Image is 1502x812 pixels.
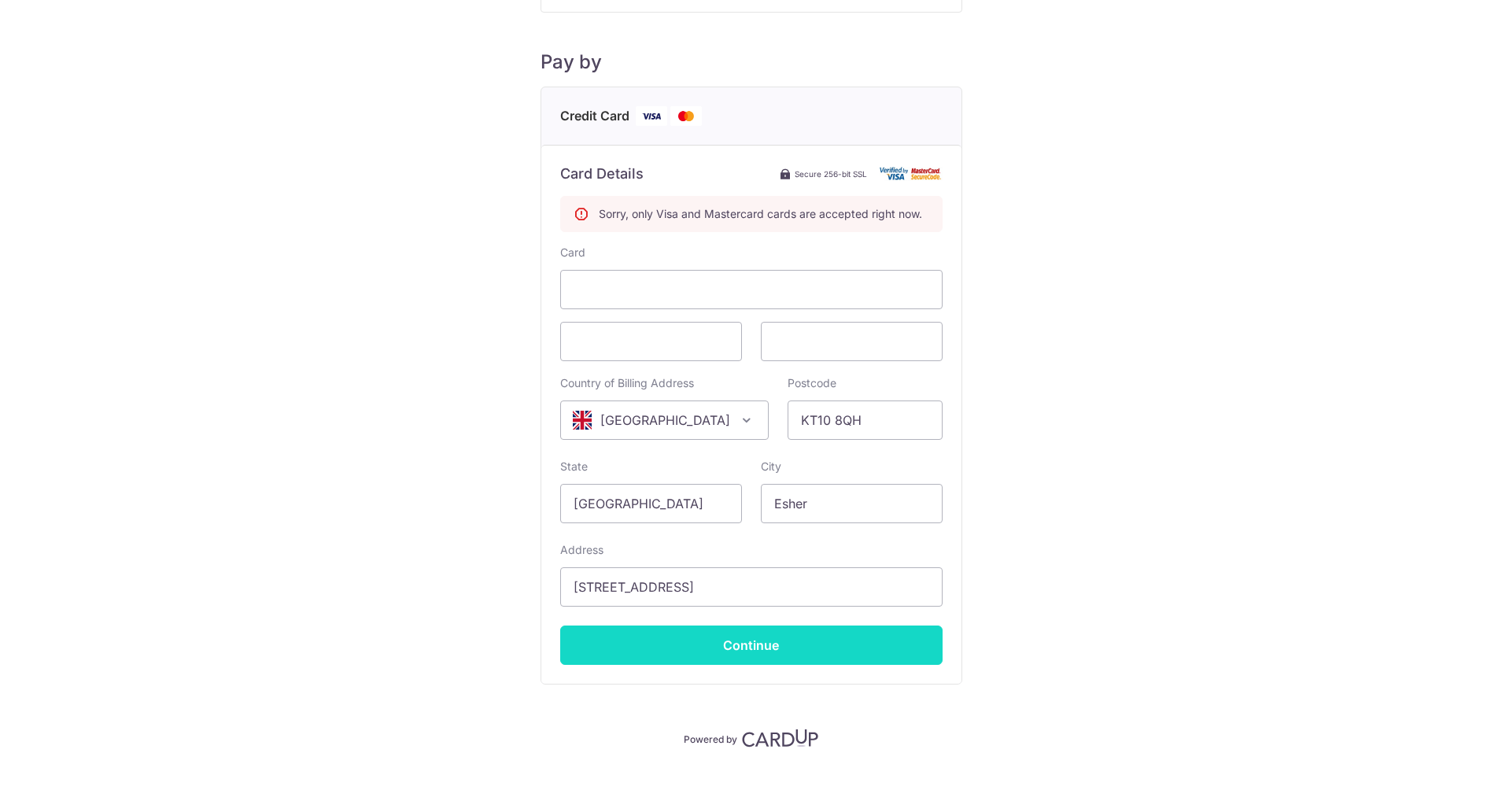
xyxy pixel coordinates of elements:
span: United Kingdom [561,401,768,439]
img: CardUp [742,729,819,747]
img: Card secure [880,167,943,180]
label: Country of Billing Address [560,375,694,391]
input: Example 123456 [788,400,943,440]
label: City [761,459,781,474]
p: Powered by [684,730,737,746]
label: Card [560,245,585,260]
span: Secure 256-bit SSL [795,168,867,180]
label: State [560,459,588,474]
label: Address [560,542,603,558]
span: Credit Card [560,106,629,126]
iframe: Secure card expiration date input frame [574,332,729,351]
iframe: Secure card number input frame [574,280,929,299]
h5: Pay by [541,50,962,74]
input: Continue [560,626,943,665]
label: Postcode [788,375,836,391]
h6: Card Details [560,164,644,183]
img: Visa [636,106,667,126]
span: United Kingdom [560,400,769,440]
iframe: Secure card security code input frame [774,332,929,351]
img: Mastercard [670,106,702,126]
div: Sorry, only Visa and Mastercard cards are accepted right now. [599,206,922,222]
